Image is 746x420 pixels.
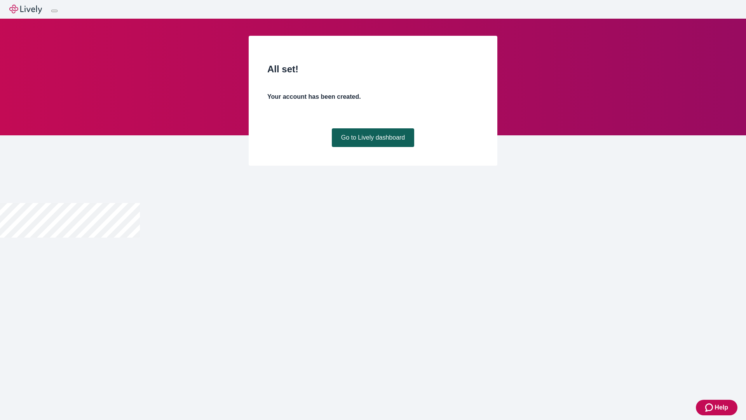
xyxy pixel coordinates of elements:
button: Log out [51,10,58,12]
button: Zendesk support iconHelp [696,400,737,415]
a: Go to Lively dashboard [332,128,415,147]
span: Help [715,403,728,412]
img: Lively [9,5,42,14]
h4: Your account has been created. [267,92,479,101]
h2: All set! [267,62,479,76]
svg: Zendesk support icon [705,403,715,412]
